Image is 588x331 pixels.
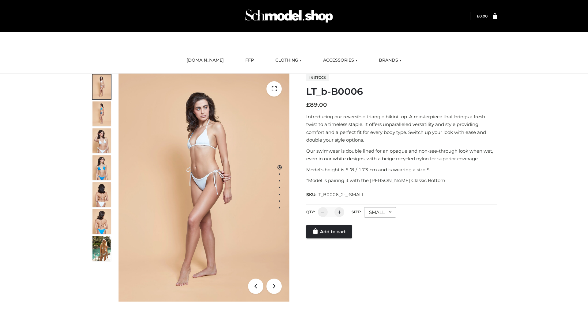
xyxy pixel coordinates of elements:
img: ArielClassicBikiniTop_CloudNine_AzureSky_OW114ECO_4-scaled.jpg [92,155,111,180]
h1: LT_b-B0006 [306,86,497,97]
img: ArielClassicBikiniTop_CloudNine_AzureSky_OW114ECO_8-scaled.jpg [92,209,111,234]
a: FFP [241,54,258,67]
bdi: 0.00 [477,14,488,18]
img: ArielClassicBikiniTop_CloudNine_AzureSky_OW114ECO_2-scaled.jpg [92,101,111,126]
a: ACCESSORIES [318,54,362,67]
div: SMALL [364,207,396,218]
a: BRANDS [374,54,406,67]
img: Arieltop_CloudNine_AzureSky2.jpg [92,236,111,261]
span: In stock [306,74,329,81]
p: Model’s height is 5 ‘8 / 173 cm and is wearing a size S. [306,166,497,174]
label: Size: [352,210,361,214]
p: *Model is pairing it with the [PERSON_NAME] Classic Bottom [306,177,497,185]
a: £0.00 [477,14,488,18]
img: ArielClassicBikiniTop_CloudNine_AzureSky_OW114ECO_7-scaled.jpg [92,182,111,207]
a: [DOMAIN_NAME] [182,54,228,67]
a: Add to cart [306,225,352,238]
p: Introducing our reversible triangle bikini top. A masterpiece that brings a fresh twist to a time... [306,113,497,144]
p: Our swimwear is double lined for an opaque and non-see-through look when wet, even in our white d... [306,147,497,163]
img: ArielClassicBikiniTop_CloudNine_AzureSky_OW114ECO_1 [119,74,289,302]
label: QTY: [306,210,315,214]
img: Schmodel Admin 964 [243,4,335,28]
span: £ [477,14,479,18]
img: ArielClassicBikiniTop_CloudNine_AzureSky_OW114ECO_1-scaled.jpg [92,74,111,99]
span: LT_B0006_2-_-SMALL [316,192,364,197]
bdi: 89.00 [306,101,327,108]
span: SKU: [306,191,365,198]
a: CLOTHING [271,54,306,67]
span: £ [306,101,310,108]
img: ArielClassicBikiniTop_CloudNine_AzureSky_OW114ECO_3-scaled.jpg [92,128,111,153]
